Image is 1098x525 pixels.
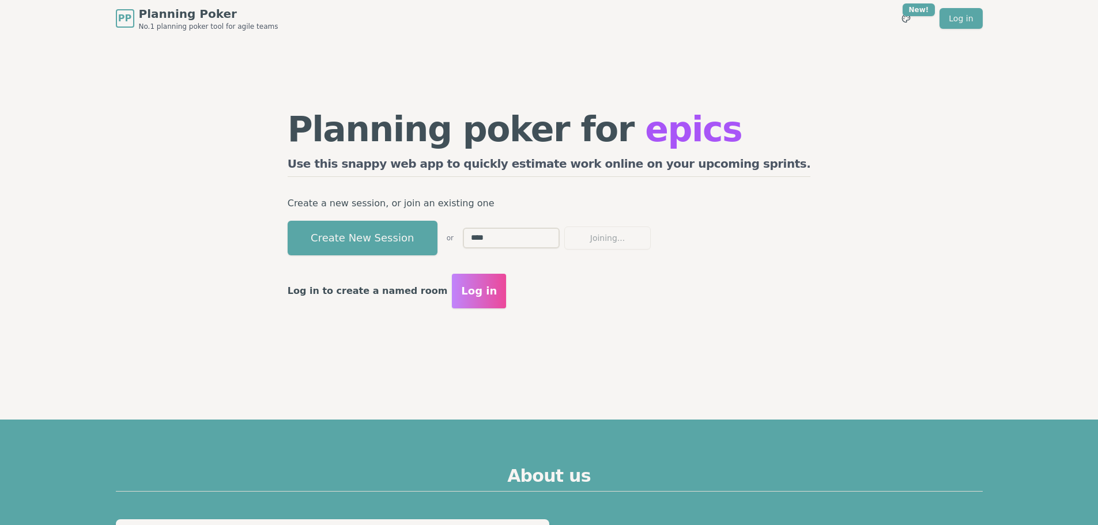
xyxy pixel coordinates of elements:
button: Log in [452,274,506,308]
button: New! [896,8,916,29]
h1: Planning poker for [288,112,811,146]
p: Create a new session, or join an existing one [288,195,811,211]
span: Planning Poker [139,6,278,22]
span: epics [645,109,742,149]
a: Log in [939,8,982,29]
a: PPPlanning PokerNo.1 planning poker tool for agile teams [116,6,278,31]
span: PP [118,12,131,25]
h2: Use this snappy web app to quickly estimate work online on your upcoming sprints. [288,156,811,177]
h2: About us [116,466,983,492]
button: Create New Session [288,221,437,255]
p: Log in to create a named room [288,283,448,299]
span: or [447,233,454,243]
div: New! [903,3,935,16]
span: Log in [461,283,497,299]
span: No.1 planning poker tool for agile teams [139,22,278,31]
